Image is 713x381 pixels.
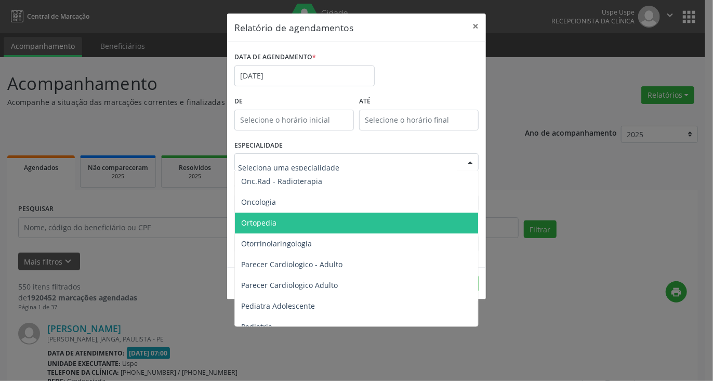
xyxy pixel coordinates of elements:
[241,197,276,207] span: Oncologia
[241,322,272,332] span: Pediatria
[465,14,486,39] button: Close
[241,176,322,186] span: Onc.Rad - Radioterapia
[238,157,457,178] input: Seleciona uma especialidade
[234,49,316,65] label: DATA DE AGENDAMENTO
[234,94,354,110] label: De
[359,94,479,110] label: ATÉ
[234,138,283,154] label: ESPECIALIDADE
[234,110,354,130] input: Selecione o horário inicial
[241,259,342,269] span: Parecer Cardiologico - Adulto
[241,301,315,311] span: Pediatra Adolescente
[234,21,353,34] h5: Relatório de agendamentos
[241,239,312,248] span: Otorrinolaringologia
[241,280,338,290] span: Parecer Cardiologico Adulto
[241,218,276,228] span: Ortopedia
[234,65,375,86] input: Selecione uma data ou intervalo
[359,110,479,130] input: Selecione o horário final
